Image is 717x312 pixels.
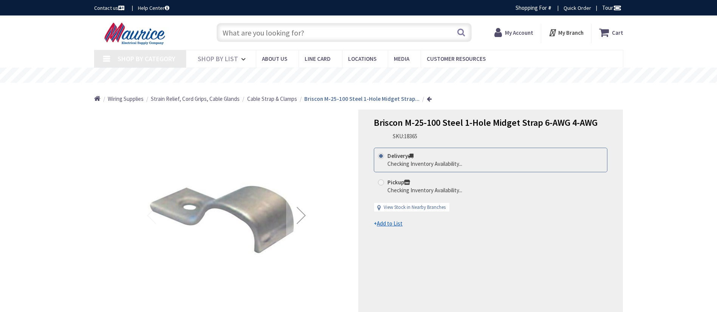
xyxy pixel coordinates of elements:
[404,133,417,140] span: 18365
[377,220,403,227] u: Add to List
[247,95,297,102] span: Cable Strap & Clamps
[564,4,591,12] a: Quick Order
[548,4,551,11] strong: #
[247,95,297,103] a: Cable Strap & Clamps
[393,132,417,140] div: SKU:
[348,55,376,62] span: Locations
[94,4,126,12] a: Contact us
[138,4,169,12] a: Help Center
[290,71,428,80] rs-layer: Free Same Day Pickup at 15 Locations
[387,152,413,159] strong: Delivery
[599,26,623,39] a: Cart
[516,4,547,11] span: Shopping For
[198,54,238,63] span: Shop By List
[151,95,240,103] a: Strain Relief, Cord Grips, Cable Glands
[118,54,175,63] span: Shop By Category
[505,29,533,36] strong: My Account
[387,186,462,194] div: Checking Inventory Availability...
[387,179,410,186] strong: Pickup
[602,4,621,11] span: Tour
[94,22,178,45] img: Maurice Electrical Supply Company
[558,29,584,36] strong: My Branch
[612,26,623,39] strong: Cart
[305,55,331,62] span: Line Card
[286,125,316,305] div: Next
[108,95,144,102] span: Wiring Supplies
[384,204,446,211] a: View Stock in Nearby Branches
[374,220,403,227] span: +
[427,55,486,62] span: Customer Resources
[548,26,584,39] div: My Branch
[108,95,144,103] a: Wiring Supplies
[494,26,533,39] a: My Account
[217,23,472,42] input: What are you looking for?
[394,55,409,62] span: Media
[387,160,462,168] div: Checking Inventory Availability...
[136,125,316,305] img: Briscon M-25-100 Steel 1-Hole Midget Strap 6-AWG 4-AWG
[374,219,403,227] a: +Add to List
[374,117,598,128] span: Briscon M-25-100 Steel 1-Hole Midget Strap 6-AWG 4-AWG
[304,95,420,102] strong: Briscon M-25-100 Steel 1-Hole Midget Strap...
[262,55,287,62] span: About us
[151,95,240,102] span: Strain Relief, Cord Grips, Cable Glands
